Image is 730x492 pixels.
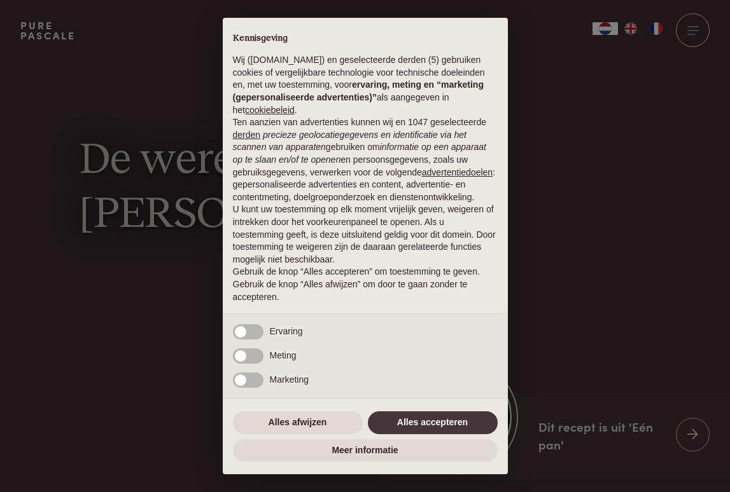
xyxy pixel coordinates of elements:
em: precieze geolocatiegegevens en identificatie via het scannen van apparaten [233,130,467,153]
span: Ervaring [270,326,303,336]
button: derden [233,129,261,142]
span: Marketing [270,374,309,385]
button: Alles afwijzen [233,411,363,434]
h2: Kennisgeving [233,33,498,44]
p: Gebruik de knop “Alles accepteren” om toestemming te geven. Gebruik de knop “Alles afwijzen” om d... [233,266,498,303]
p: Wij ([DOMAIN_NAME]) en geselecteerde derden (5) gebruiken cookies of vergelijkbare technologie vo... [233,54,498,116]
span: Meting [270,350,297,360]
a: cookiebeleid [245,105,295,115]
p: Ten aanzien van advertenties kunnen wij en 1047 geselecteerde gebruiken om en persoonsgegevens, z... [233,116,498,203]
button: Alles accepteren [368,411,498,434]
p: U kunt uw toestemming op elk moment vrijelijk geven, weigeren of intrekken door het voorkeurenpan... [233,203,498,266]
button: Meer informatie [233,439,498,462]
em: informatie op een apparaat op te slaan en/of te openen [233,142,487,165]
strong: ervaring, meting en “marketing (gepersonaliseerde advertenties)” [233,79,484,102]
button: advertentiedoelen [422,167,493,179]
